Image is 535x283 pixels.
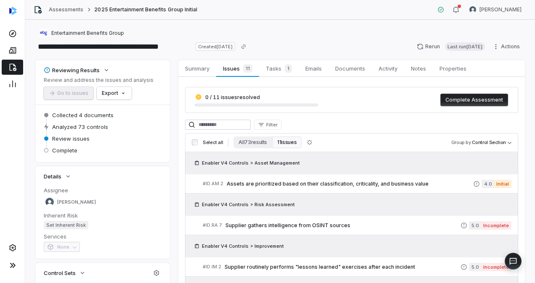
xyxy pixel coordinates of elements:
[236,39,251,54] button: Copy link
[225,264,461,270] span: Supplier routinely performs "lessons learned" exercises after each incident
[52,111,114,119] span: Collected 4 documents
[202,201,295,208] span: Enabler V4 Controls > Risk Assessment
[266,122,278,128] span: Filter
[203,222,222,228] span: # ID.RA.7
[44,186,162,194] dt: Assignee
[272,136,302,148] button: 11 issues
[233,136,272,148] button: All 73 results
[45,198,54,206] img: REKHA KOTHANDARAMAN avatar
[203,139,223,146] span: Select all
[203,174,511,193] a: #ID.AM.2Assets are prioritized based on their classification, criticality, and business value4.0I...
[41,265,88,280] button: Control Sets
[44,233,162,240] dt: Services
[412,40,490,53] button: RerunLast run[DATE]
[97,87,132,100] button: Export
[332,63,368,74] span: Documents
[44,269,76,277] span: Control Sets
[469,221,481,230] span: 5.0
[37,26,127,41] button: https://ebgsolutions.com/Entertainment Benefits Group
[302,63,325,74] span: Emails
[49,6,83,13] a: Assessments
[44,221,88,229] span: Set Inherent Risk
[375,63,401,74] span: Activity
[52,135,90,142] span: Review issues
[9,7,17,15] img: svg%3e
[203,181,223,187] span: # ID.AM.2
[225,222,461,229] span: Supplier gathers intelligence from OSINT sources
[227,181,473,187] span: Assets are prioritized based on their classification, criticality, and business value
[481,221,511,230] span: Incomplete
[51,30,124,37] span: Entertainment Benefits Group
[285,64,292,73] span: 1
[182,63,213,74] span: Summary
[469,6,476,13] img: REKHA KOTHANDARAMAN avatar
[202,160,300,166] span: Enabler V4 Controls > Asset Management
[481,263,511,271] span: Incomplete
[205,94,260,100] span: 0 / 11 issues resolved
[464,3,527,16] button: REKHA KOTHANDARAMAN avatar[PERSON_NAME]
[202,243,284,249] span: Enabler V4 Controls > Improvement
[243,64,252,73] span: 11
[254,120,281,130] button: Filter
[469,263,481,271] span: 5.0
[41,169,74,184] button: Details
[482,180,494,188] span: 4.0
[479,6,522,13] span: [PERSON_NAME]
[44,77,154,84] p: Review and address the issues and analysis
[440,94,508,106] button: Complete Assessment
[196,42,235,51] span: Created [DATE]
[436,63,470,74] span: Properties
[44,66,100,74] div: Reviewing Results
[203,216,511,235] a: #ID.RA.7Supplier gathers intelligence from OSINT sources5.0Incomplete
[408,63,429,74] span: Notes
[203,264,221,270] span: # ID.IM.2
[94,6,197,13] span: 2025 Entertainment Benefits Group Initial
[262,63,295,74] span: Tasks
[220,63,255,74] span: Issues
[445,42,485,51] span: Last run [DATE]
[192,139,198,145] input: Select all
[494,180,511,188] span: Initial
[451,139,471,145] span: Group by
[203,257,511,276] a: #ID.IM.2Supplier routinely performs "lessons learned" exercises after each incident5.0Incomplete
[41,63,112,78] button: Reviewing Results
[44,173,61,180] span: Details
[490,40,525,53] button: Actions
[57,199,96,205] span: [PERSON_NAME]
[52,147,77,154] span: Complete
[52,123,108,131] span: Analyzed 73 controls
[44,212,162,219] dt: Inherent Risk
